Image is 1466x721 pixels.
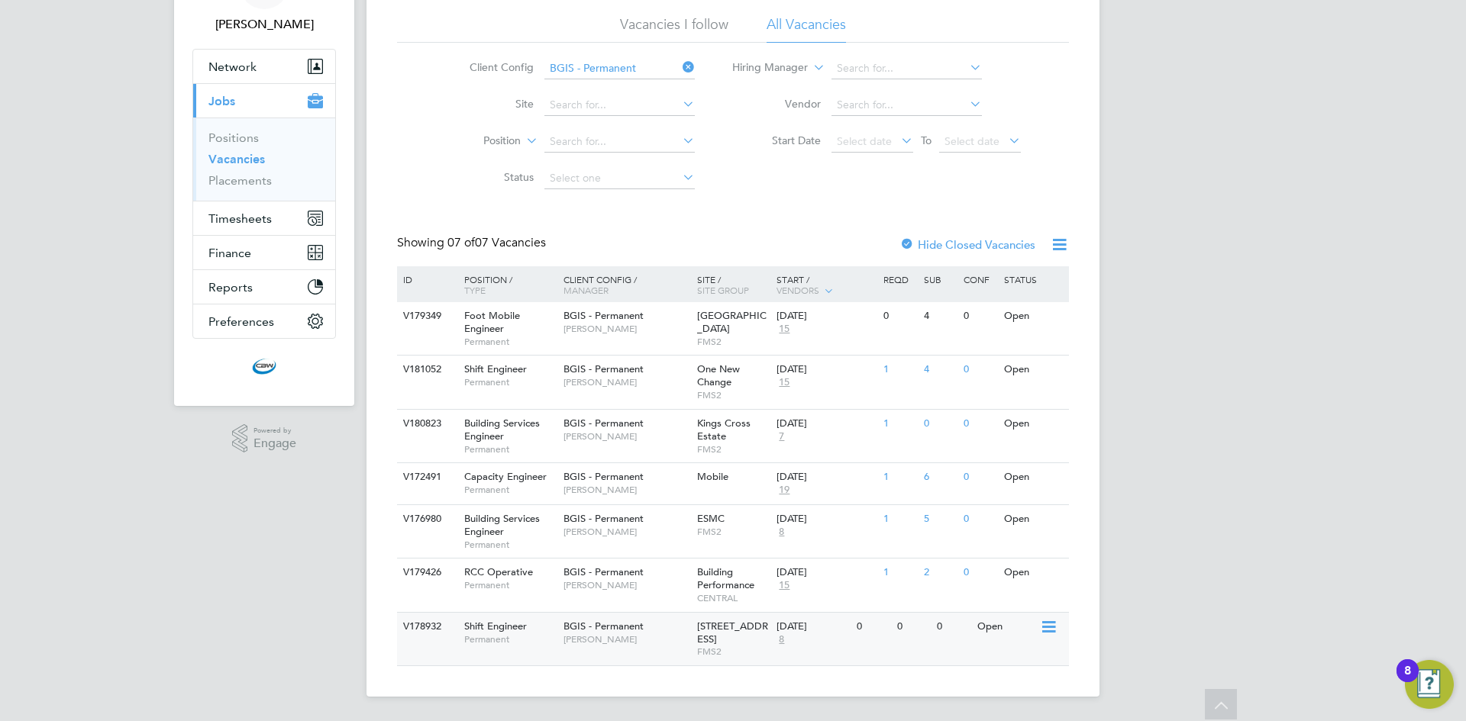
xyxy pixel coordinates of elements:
[563,512,644,525] span: BGIS - Permanent
[208,280,253,295] span: Reports
[880,356,919,384] div: 1
[960,558,999,587] div: 0
[447,235,475,250] span: 07 of
[399,266,453,292] div: ID
[464,565,533,578] span: RCC Operative
[880,558,919,587] div: 1
[563,565,644,578] span: BGIS - Permanent
[1000,302,1067,330] div: Open
[899,237,1035,252] label: Hide Closed Vacancies
[563,376,689,388] span: [PERSON_NAME]
[697,417,751,443] span: Kings Cross Estate
[193,236,335,269] button: Finance
[697,389,770,401] span: FMS2
[253,424,296,437] span: Powered by
[777,566,876,579] div: [DATE]
[1000,266,1067,292] div: Status
[232,424,297,453] a: Powered byEngage
[399,410,453,438] div: V180823
[920,302,960,330] div: 4
[945,134,999,148] span: Select date
[1000,356,1067,384] div: Open
[446,97,534,111] label: Site
[464,512,540,538] span: Building Services Engineer
[397,235,549,251] div: Showing
[563,526,689,538] span: [PERSON_NAME]
[563,633,689,645] span: [PERSON_NAME]
[464,309,520,335] span: Foot Mobile Engineer
[433,134,521,149] label: Position
[208,314,274,329] span: Preferences
[697,336,770,348] span: FMS2
[208,246,251,260] span: Finance
[464,376,556,388] span: Permanent
[920,266,960,292] div: Sub
[399,302,453,330] div: V179349
[464,417,540,443] span: Building Services Engineer
[208,130,259,145] a: Positions
[933,613,973,641] div: 0
[399,463,453,491] div: V172491
[777,284,819,296] span: Vendors
[193,304,335,338] button: Preferences
[697,620,768,645] span: [STREET_ADDRESS]
[974,613,1040,641] div: Open
[880,505,919,533] div: 1
[193,50,335,83] button: Network
[563,620,644,632] span: BGIS - Permanent
[563,484,689,496] span: [PERSON_NAME]
[916,130,936,150] span: To
[697,565,754,591] span: Building Performance
[733,97,821,111] label: Vendor
[960,410,999,438] div: 0
[777,579,792,592] span: 15
[777,417,876,430] div: [DATE]
[1000,505,1067,533] div: Open
[193,201,335,235] button: Timesheets
[563,284,609,296] span: Manager
[920,410,960,438] div: 0
[464,484,556,496] span: Permanent
[960,463,999,491] div: 0
[193,84,335,117] button: Jobs
[893,613,933,641] div: 0
[697,362,740,388] span: One New Change
[193,270,335,304] button: Reports
[777,633,786,646] span: 8
[208,173,272,188] a: Placements
[777,526,786,539] span: 8
[697,526,770,538] span: FMS2
[697,284,749,296] span: Site Group
[960,302,999,330] div: 0
[464,539,556,551] span: Permanent
[447,235,546,250] span: 07 Vacancies
[563,309,644,322] span: BGIS - Permanent
[773,266,880,304] div: Start /
[1000,558,1067,587] div: Open
[777,513,876,526] div: [DATE]
[544,168,695,189] input: Select one
[880,410,919,438] div: 1
[464,633,556,645] span: Permanent
[208,60,257,74] span: Network
[1404,671,1411,690] div: 8
[464,620,527,632] span: Shift Engineer
[880,266,919,292] div: Reqd
[880,302,919,330] div: 0
[563,430,689,443] span: [PERSON_NAME]
[777,310,876,323] div: [DATE]
[697,645,770,658] span: FMS2
[777,323,792,336] span: 15
[446,60,534,74] label: Client Config
[920,505,960,533] div: 5
[192,15,336,34] span: Tom Cheek
[563,470,644,483] span: BGIS - Permanent
[464,336,556,348] span: Permanent
[464,362,527,375] span: Shift Engineer
[777,430,786,443] span: 7
[693,266,773,303] div: Site /
[777,363,876,376] div: [DATE]
[777,620,849,633] div: [DATE]
[831,58,982,79] input: Search for...
[399,558,453,587] div: V179426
